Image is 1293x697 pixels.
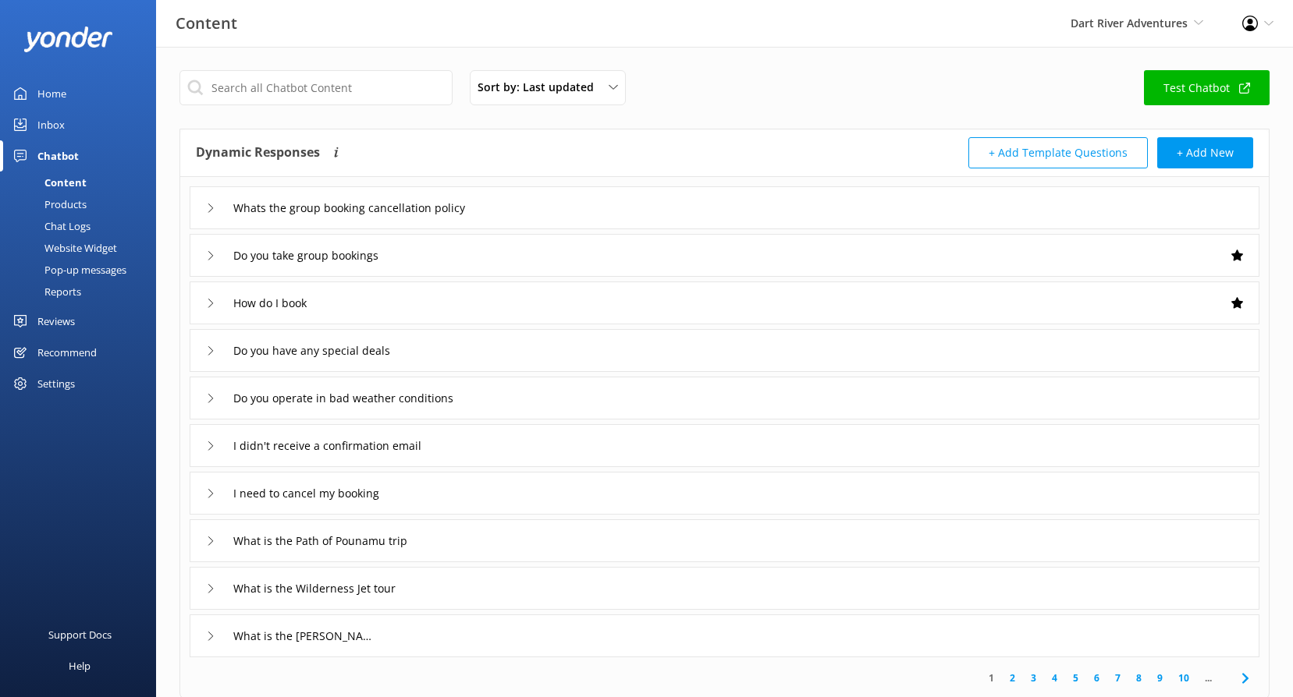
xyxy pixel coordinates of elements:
[9,193,156,215] a: Products
[37,306,75,337] div: Reviews
[9,172,87,193] div: Content
[1065,670,1086,685] a: 5
[1086,670,1107,685] a: 6
[1144,70,1270,105] a: Test Chatbot
[37,140,79,172] div: Chatbot
[1002,670,1023,685] a: 2
[968,137,1148,168] button: + Add Template Questions
[179,70,453,105] input: Search all Chatbot Content
[9,281,81,303] div: Reports
[1149,670,1170,685] a: 9
[1170,670,1197,685] a: 10
[9,193,87,215] div: Products
[48,619,112,650] div: Support Docs
[1023,670,1044,685] a: 3
[37,109,65,140] div: Inbox
[9,215,91,237] div: Chat Logs
[69,650,91,681] div: Help
[1157,137,1253,168] button: + Add New
[37,368,75,399] div: Settings
[9,237,156,259] a: Website Widget
[9,215,156,237] a: Chat Logs
[37,78,66,109] div: Home
[196,137,320,168] h4: Dynamic Responses
[9,281,156,303] a: Reports
[1197,670,1220,685] span: ...
[37,337,97,368] div: Recommend
[1071,16,1188,30] span: Dart River Adventures
[1107,670,1128,685] a: 7
[981,670,1002,685] a: 1
[9,259,156,281] a: Pop-up messages
[1128,670,1149,685] a: 8
[176,11,237,36] h3: Content
[9,172,156,193] a: Content
[9,237,117,259] div: Website Widget
[1044,670,1065,685] a: 4
[9,259,126,281] div: Pop-up messages
[23,27,113,52] img: yonder-white-logo.png
[478,79,603,96] span: Sort by: Last updated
